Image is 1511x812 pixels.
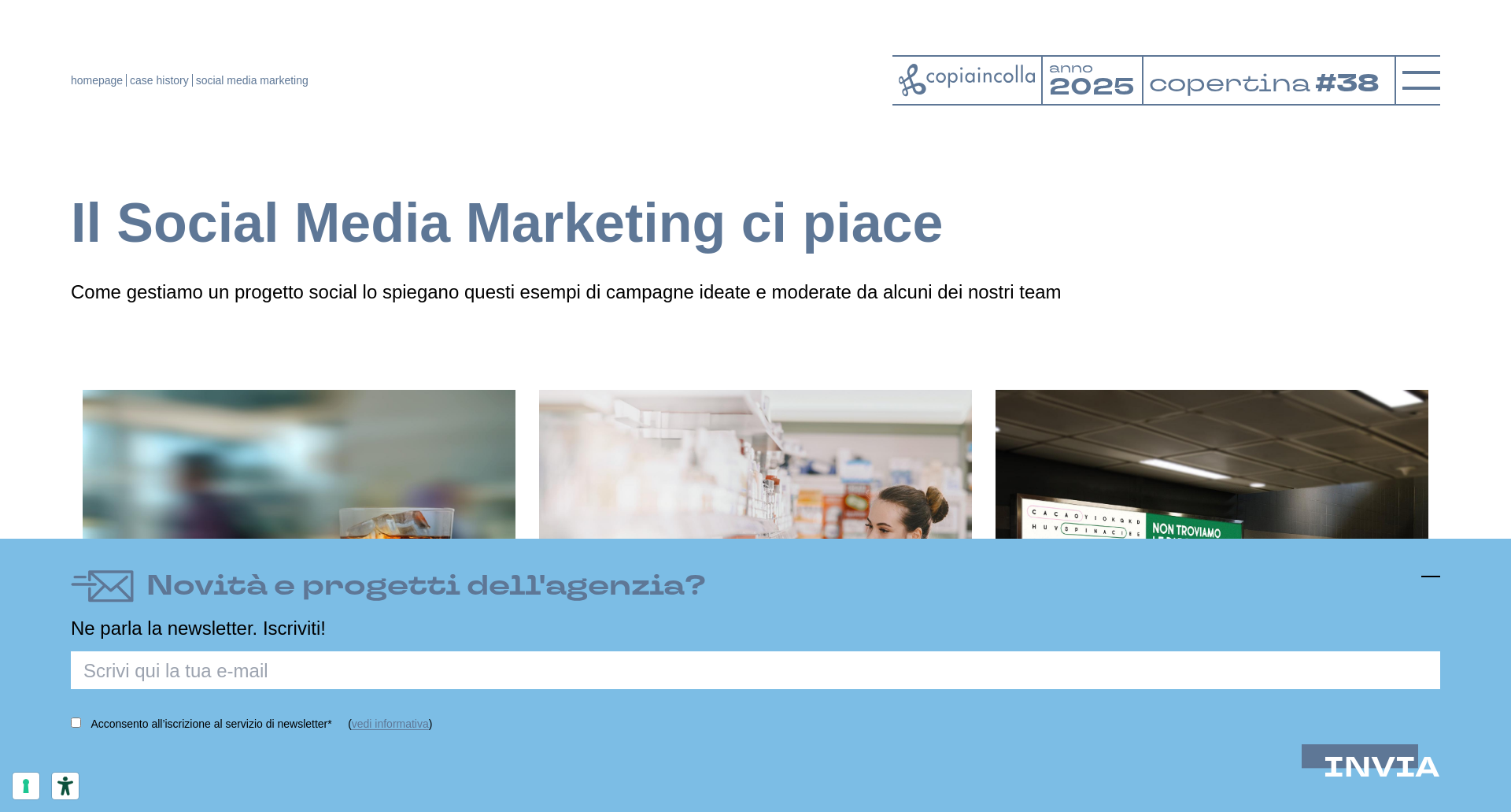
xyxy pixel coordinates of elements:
[1320,66,1386,102] tspan: #38
[352,718,429,731] a: vedi informativa
[146,567,706,606] h4: Novità e progetti dell'agenzia?
[71,74,123,87] a: homepage
[1049,59,1093,77] tspan: anno
[1148,66,1315,99] tspan: copertina
[71,189,1440,258] h1: Il Social Media Marketing ci piace
[71,277,1440,307] p: Come gestiamo un progetto social lo spiegano questi esempi di campagne ideate e moderate da alcun...
[196,74,308,87] a: social media marketing
[71,618,1440,639] p: Ne parla la newsletter. Iscriviti!
[91,715,331,735] label: Acconsento all’iscrizione al servizio di newsletter*
[1049,72,1134,104] tspan: 2025
[130,74,189,87] a: case history
[52,773,79,799] button: Strumenti di accessibilità
[1324,750,1440,788] span: INVIA
[348,718,432,731] span: ( )
[13,773,39,799] button: Le tue preferenze relative al consenso per le tecnologie di tracciamento
[71,652,1440,690] input: Scrivi qui la tua e-mail
[1324,754,1440,784] button: INVIA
